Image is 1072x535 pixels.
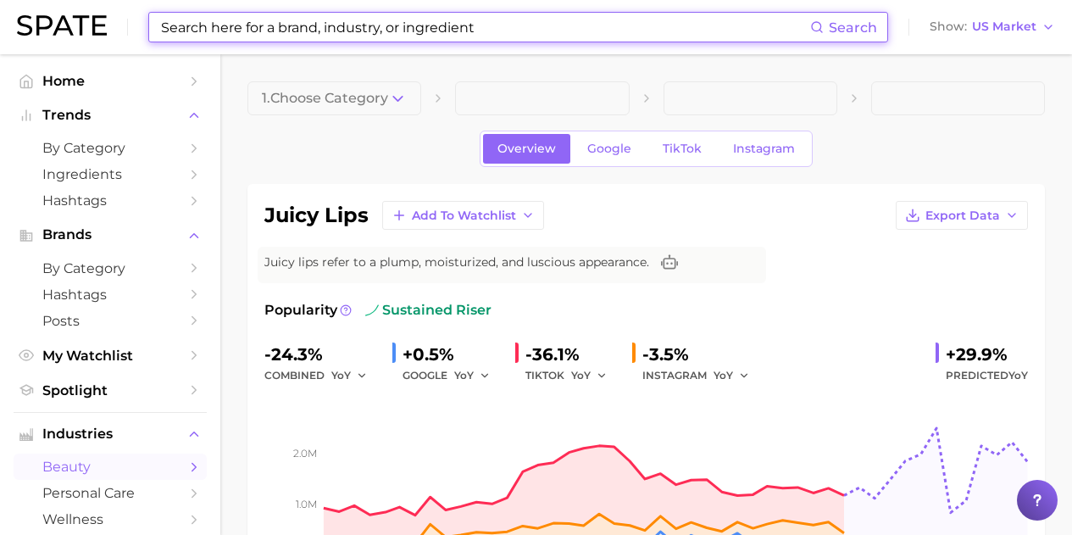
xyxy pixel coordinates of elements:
a: Hashtags [14,187,207,214]
span: by Category [42,260,178,276]
span: YoY [714,368,733,382]
span: Trends [42,108,178,123]
a: My Watchlist [14,343,207,369]
span: Show [930,22,967,31]
div: combined [264,365,379,386]
button: Industries [14,421,207,447]
span: wellness [42,511,178,527]
span: beauty [42,459,178,475]
span: Google [587,142,631,156]
a: Hashtags [14,281,207,308]
a: Home [14,68,207,94]
span: YoY [571,368,591,382]
span: 1. Choose Category [262,91,388,106]
span: Add to Watchlist [412,209,516,223]
a: Spotlight [14,377,207,404]
span: Spotlight [42,382,178,398]
a: beauty [14,454,207,480]
span: TikTok [663,142,702,156]
span: Brands [42,227,178,242]
span: by Category [42,140,178,156]
a: Ingredients [14,161,207,187]
div: -3.5% [642,341,761,368]
span: Export Data [925,209,1000,223]
a: Google [573,134,646,164]
a: personal care [14,480,207,506]
div: +29.9% [946,341,1028,368]
div: -36.1% [525,341,619,368]
img: SPATE [17,15,107,36]
span: My Watchlist [42,348,178,364]
span: Posts [42,313,178,329]
a: Overview [483,134,570,164]
div: GOOGLE [403,365,502,386]
a: wellness [14,506,207,532]
span: sustained riser [365,300,492,320]
button: YoY [571,365,608,386]
button: YoY [454,365,491,386]
button: Add to Watchlist [382,201,544,230]
span: Overview [497,142,556,156]
button: Brands [14,222,207,248]
span: Hashtags [42,287,178,303]
button: ShowUS Market [925,16,1059,38]
a: Instagram [719,134,809,164]
div: INSTAGRAM [642,365,761,386]
button: YoY [331,365,368,386]
div: -24.3% [264,341,379,368]
a: Posts [14,308,207,334]
span: Popularity [264,300,337,320]
button: Trends [14,103,207,128]
span: YoY [454,368,474,382]
span: Juicy lips refer to a plump, moisturized, and luscious appearance. [264,254,649,271]
span: US Market [972,22,1036,31]
span: Search [829,20,877,36]
span: Home [42,73,178,89]
div: +0.5% [403,341,502,368]
span: Hashtags [42,192,178,209]
span: Industries [42,426,178,442]
div: TIKTOK [525,365,619,386]
span: Instagram [733,142,795,156]
span: Ingredients [42,166,178,182]
a: TikTok [648,134,716,164]
button: 1.Choose Category [247,81,421,115]
h1: juicy lips [264,205,369,226]
input: Search here for a brand, industry, or ingredient [159,13,810,42]
img: sustained riser [365,304,379,317]
a: by Category [14,135,207,161]
span: YoY [331,368,351,382]
span: Predicted [946,365,1028,386]
span: YoY [1008,369,1028,382]
a: by Category [14,255,207,281]
span: personal care [42,485,178,501]
button: Export Data [896,201,1028,230]
button: YoY [714,365,750,386]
